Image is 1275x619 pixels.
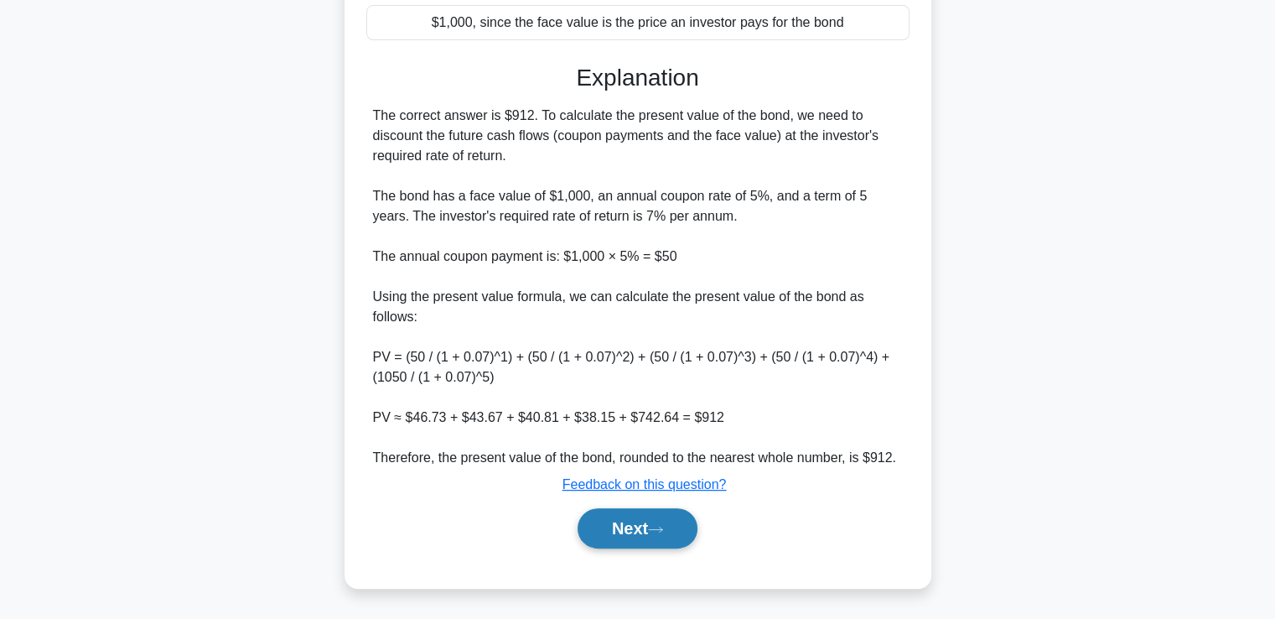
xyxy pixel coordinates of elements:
[578,508,697,549] button: Next
[562,477,727,492] a: Feedback on this question?
[376,64,899,92] h3: Explanation
[366,5,910,40] div: $1,000, since the face value is the price an investor pays for the bond
[373,106,903,468] div: The correct answer is $912. To calculate the present value of the bond, we need to discount the f...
